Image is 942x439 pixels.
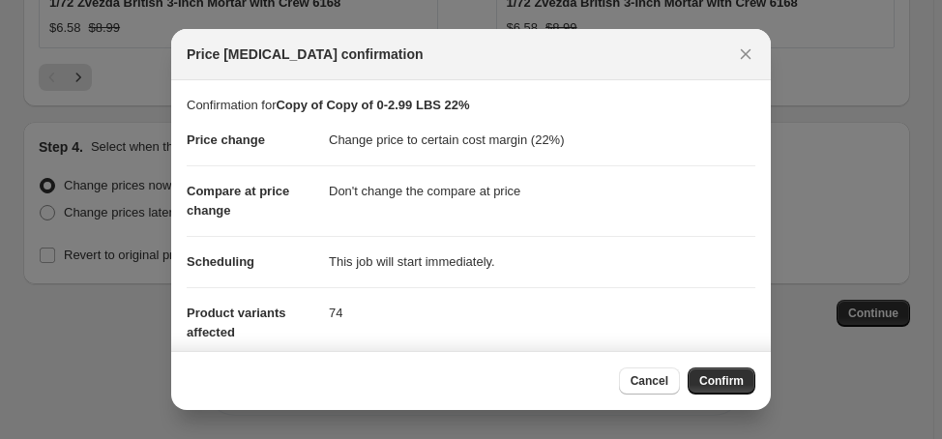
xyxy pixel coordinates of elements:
dd: Change price to certain cost margin (22%) [329,115,755,165]
span: Confirm [699,373,744,389]
dd: Don't change the compare at price [329,165,755,217]
span: Scheduling [187,254,254,269]
span: Price [MEDICAL_DATA] confirmation [187,44,424,64]
button: Cancel [619,367,680,395]
dd: 74 [329,287,755,338]
span: Compare at price change [187,184,289,218]
p: Confirmation for [187,96,755,115]
b: Copy of Copy of 0-2.99 LBS 22% [276,98,469,112]
span: Price change [187,132,265,147]
button: Confirm [688,367,755,395]
button: Close [732,41,759,68]
span: Product variants affected [187,306,286,339]
dd: This job will start immediately. [329,236,755,287]
span: Cancel [631,373,668,389]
